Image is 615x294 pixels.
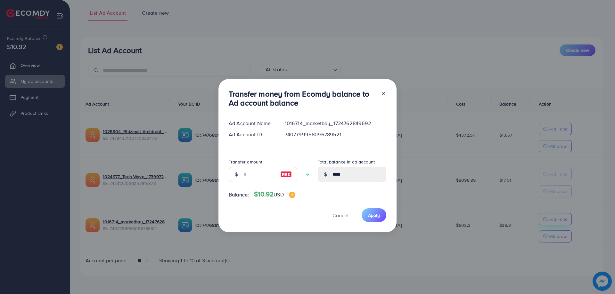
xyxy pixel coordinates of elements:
label: Total balance in ad account [318,159,375,165]
div: Ad Account Name [224,120,280,127]
span: Balance: [229,191,249,198]
div: 7407799958096789521 [280,131,391,138]
div: 1016714_marketbay_1724762849692 [280,120,391,127]
label: Transfer amount [229,159,262,165]
span: Cancel [332,212,348,219]
h3: Transfer money from Ecomdy balance to Ad account balance [229,89,376,108]
span: USD [274,191,283,198]
div: Ad Account ID [224,131,280,138]
button: Apply [362,208,386,222]
img: image [280,171,292,178]
h4: $10.92 [254,190,295,198]
button: Cancel [324,208,357,222]
span: Apply [368,212,380,219]
img: image [289,192,295,198]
